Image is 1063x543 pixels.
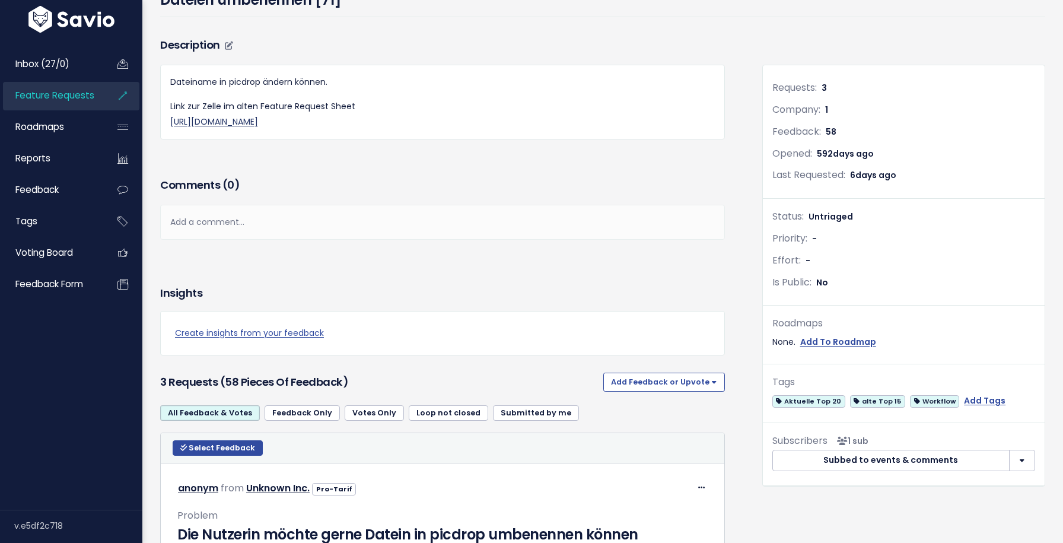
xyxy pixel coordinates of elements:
img: logo-white.9d6f32f41409.svg [26,6,117,33]
a: alte Top 15 [850,393,905,408]
span: Is Public: [772,275,811,289]
span: Untriaged [809,211,853,223]
a: anonym [178,481,218,495]
p: Dateiname in picdrop ändern können. [170,75,715,90]
a: Submitted by me [493,405,579,421]
span: Priority: [772,231,807,245]
div: Tags [772,374,1035,391]
h3: Insights [160,285,202,301]
a: [URL][DOMAIN_NAME] [170,116,258,128]
a: Feedback form [3,271,98,298]
a: Add To Roadmap [800,335,876,350]
h3: Comments ( ) [160,177,725,193]
span: - [806,255,810,266]
a: Add Tags [964,393,1005,408]
a: Feature Requests [3,82,98,109]
a: Inbox (27/0) [3,50,98,78]
a: Votes Only [345,405,404,421]
h3: 3 Requests (58 pieces of Feedback) [160,374,599,390]
a: Feedback [3,176,98,204]
a: Tags [3,208,98,235]
a: Reports [3,145,98,172]
span: Roadmaps [15,120,64,133]
span: from [221,481,244,495]
span: Last Requested: [772,168,845,182]
div: Add a comment... [160,205,725,240]
span: Feedback: [772,125,821,138]
a: Aktuelle Top 20 [772,393,845,408]
span: Voting Board [15,246,73,259]
span: No [816,277,828,288]
span: Company: [772,103,820,116]
span: Problem [177,509,218,522]
a: Roadmaps [3,113,98,141]
span: Inbox (27/0) [15,58,69,70]
a: Voting Board [3,239,98,266]
span: 1 [825,104,828,116]
div: None. [772,335,1035,350]
span: Tags [15,215,37,227]
span: Effort: [772,253,801,267]
span: 58 [826,126,836,138]
strong: Pro-Tarif [316,484,352,494]
span: Status: [772,209,804,223]
h3: Description [160,37,725,53]
div: Roadmaps [772,315,1035,332]
a: Create insights from your feedback [175,326,710,341]
span: 6 [850,169,896,181]
span: days ago [833,148,874,160]
button: Select Feedback [173,440,263,456]
span: days ago [855,169,896,181]
a: Unknown Inc. [246,481,310,495]
span: 3 [822,82,827,94]
span: Feedback form [15,278,83,290]
a: Loop not closed [409,405,488,421]
span: - [812,233,817,244]
span: 592 [817,148,874,160]
span: <p><strong>Subscribers</strong><br><br> - Felix Junk<br> </p> [832,435,868,447]
p: Link zur Zelle im alten Feature Request Sheet [170,99,715,129]
a: All Feedback & Votes [160,405,260,421]
span: Aktuelle Top 20 [772,395,845,408]
span: Subscribers [772,434,828,447]
span: alte Top 15 [850,395,905,408]
button: Add Feedback or Upvote [603,373,725,392]
span: Workflow [910,395,959,408]
a: Workflow [910,393,959,408]
button: Subbed to events & comments [772,450,1010,471]
div: v.e5df2c718 [14,510,142,541]
span: Opened: [772,147,812,160]
a: Feedback Only [265,405,340,421]
span: Select Feedback [189,443,255,453]
span: Reports [15,152,50,164]
span: Feature Requests [15,89,94,101]
span: Feedback [15,183,59,196]
span: 0 [227,177,234,192]
span: Requests: [772,81,817,94]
